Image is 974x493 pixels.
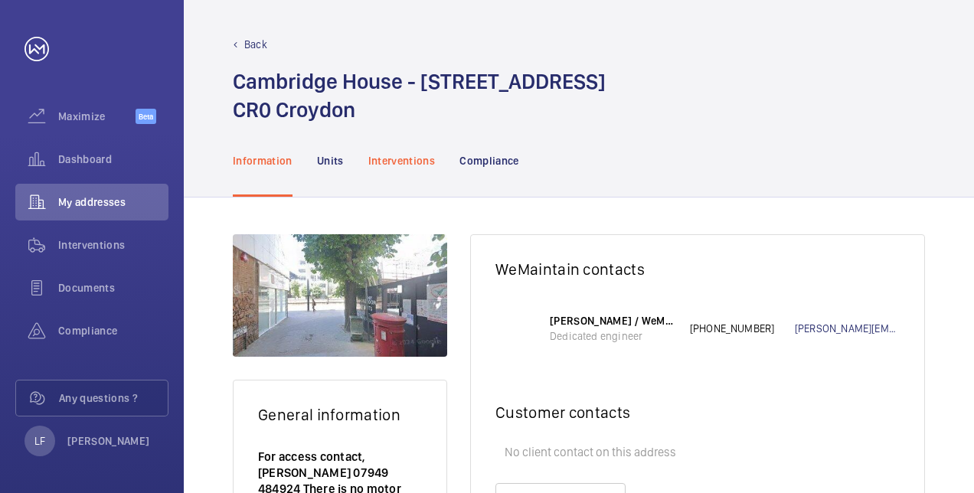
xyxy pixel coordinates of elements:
h2: WeMaintain contacts [495,260,900,279]
span: Documents [58,280,168,295]
h2: Customer contacts [495,403,900,422]
span: Dashboard [58,152,168,167]
p: Compliance [459,153,519,168]
p: Information [233,153,293,168]
span: Interventions [58,237,168,253]
span: Maximize [58,109,136,124]
a: [PERSON_NAME][EMAIL_ADDRESS][DOMAIN_NAME] [795,321,900,336]
p: No client contact on this address [495,437,900,468]
span: My addresses [58,194,168,210]
p: Units [317,153,344,168]
span: Beta [136,109,156,124]
p: [PHONE_NUMBER] [690,321,795,336]
span: Any questions ? [59,390,168,406]
h1: Cambridge House - [STREET_ADDRESS] CR0 Croydon [233,67,606,124]
h2: General information [258,405,422,424]
p: Back [244,37,267,52]
p: Interventions [368,153,436,168]
span: Compliance [58,323,168,338]
p: Dedicated engineer [550,328,675,344]
p: [PERSON_NAME] / WeMaintain UK [550,313,675,328]
p: LF [34,433,45,449]
p: [PERSON_NAME] [67,433,150,449]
